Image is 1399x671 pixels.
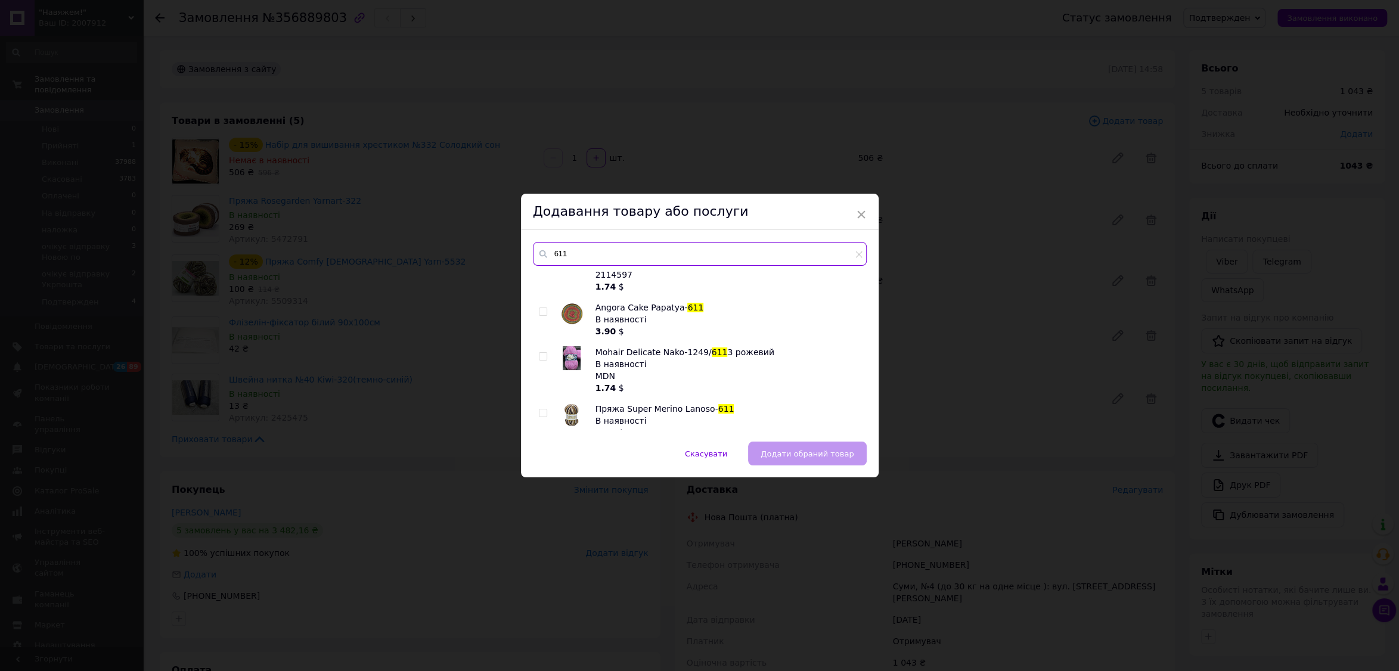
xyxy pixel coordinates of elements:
[595,325,860,337] div: $
[687,303,703,312] span: 611
[856,204,867,225] span: ×
[521,194,879,230] div: Додавання товару або послуги
[685,449,727,458] span: Скасувати
[595,270,632,279] span: 2114597
[563,403,579,427] img: Пряжа Super Merino Lanoso-611
[718,404,734,414] span: 611
[595,358,860,370] div: В наявності
[533,242,867,266] input: Пошук за товарами та послугами
[595,371,615,381] span: MDN
[712,347,728,357] span: 611
[595,404,718,414] span: Пряжа Super Merino Lanoso-
[595,282,616,291] b: 1.74
[595,347,712,357] span: Mohair Delicate Nako-1249/
[595,303,688,312] span: Angora Cake Papatya-
[560,303,584,325] img: Angora Cake Papatya-611
[595,327,616,336] b: 3.90
[672,442,740,465] button: Скасувати
[595,313,860,325] div: В наявності
[727,347,774,357] span: 3 рожевий
[595,281,860,293] div: $
[595,428,616,437] b: 2.73
[595,415,860,427] div: В наявності
[595,383,616,393] b: 1.74
[595,382,860,394] div: $
[563,346,581,370] img: Mohair Delicate Nako-1249/6113 рожевий
[595,427,860,439] div: $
